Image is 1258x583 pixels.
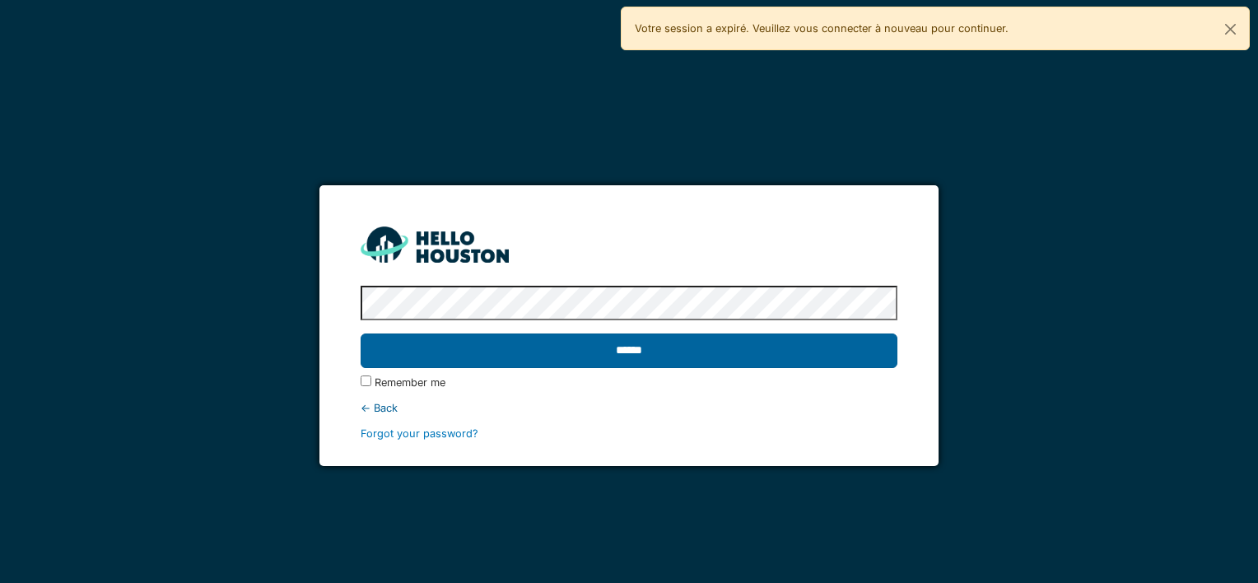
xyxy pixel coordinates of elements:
[375,375,445,390] label: Remember me
[361,400,897,416] div: ← Back
[361,226,509,262] img: HH_line-BYnF2_Hg.png
[635,22,1009,35] font: Votre session a expiré. Veuillez vous connecter à nouveau pour continuer.
[1212,7,1249,51] button: Fermer
[361,427,478,440] a: Forgot your password?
